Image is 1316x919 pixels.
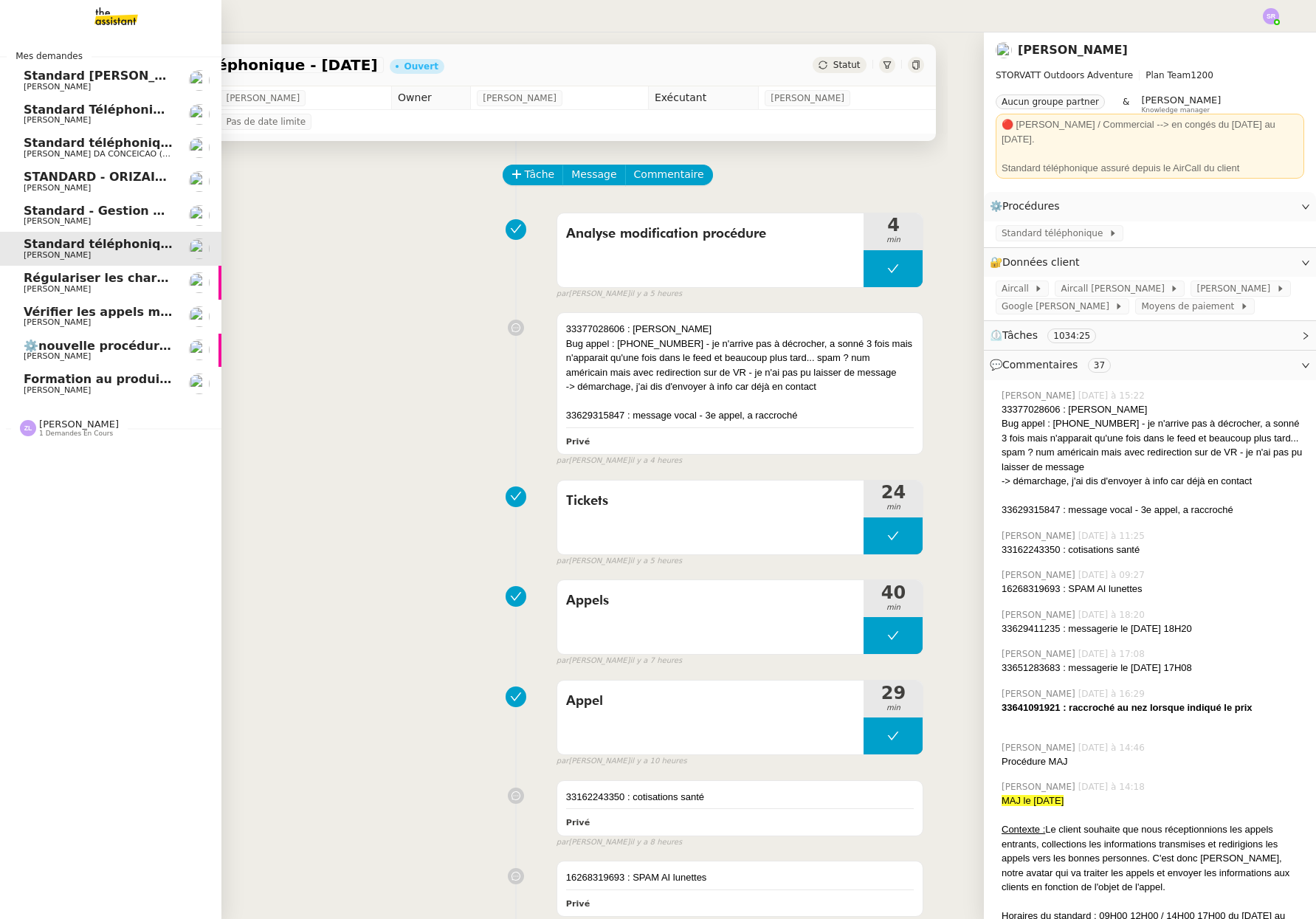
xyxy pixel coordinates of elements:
span: Appel [566,690,855,712]
span: Tâches [1002,329,1038,341]
span: Données client [1002,256,1080,268]
img: users%2FrssbVgR8pSYriYNmUDKzQX9syo02%2Favatar%2Fb215b948-7ecd-4adc-935c-e0e4aeaee93e [189,104,210,125]
div: 33377028606 : [PERSON_NAME] [566,322,914,337]
span: il y a 8 heures [630,836,682,849]
div: 33629411235 : messagerie le [DATE] 18H20 [1002,622,1304,636]
span: [DATE] à 18:20 [1078,608,1148,622]
img: users%2FhitvUqURzfdVsA8TDJwjiRfjLnH2%2Favatar%2Flogo-thermisure.png [189,137,210,158]
span: [PERSON_NAME] [24,183,91,193]
span: par [557,288,569,300]
span: Knowledge manager [1141,106,1210,114]
span: Statut [833,60,861,70]
span: [DATE] à 14:46 [1078,741,1148,754]
span: 29 [864,684,923,702]
div: Standard téléphonique assuré depuis le AirCall du client [1002,161,1298,176]
span: Tickets [566,490,855,512]
div: 33377028606 : [PERSON_NAME] [1002,402,1304,417]
img: users%2FW4OQjB9BRtYK2an7yusO0WsYLsD3%2Favatar%2F28027066-518b-424c-8476-65f2e549ac29 [189,306,210,327]
span: ⏲️ [990,329,1109,341]
small: [PERSON_NAME] [557,755,687,768]
div: 16268319693 : SPAM AI lunettes [566,870,914,885]
span: Message [571,166,616,183]
span: 💬 [990,359,1117,371]
span: [PERSON_NAME] [1002,647,1078,661]
span: 40 [864,584,923,602]
nz-tag: 1034:25 [1047,328,1096,343]
div: ⚙️Procédures [984,192,1316,221]
span: [DATE] à 16:29 [1078,687,1148,701]
img: users%2FRcIDm4Xn1TPHYwgLThSv8RQYtaM2%2Favatar%2F95761f7a-40c3-4bb5-878d-fe785e6f95b2 [996,42,1012,58]
span: Pas de date limite [226,114,306,129]
span: Standard téléphonique [24,136,177,150]
span: par [557,836,569,849]
div: ⏲️Tâches 1034:25 [984,321,1316,350]
td: Exécutant [648,86,758,110]
span: par [557,555,569,568]
small: [PERSON_NAME] [557,555,682,568]
img: users%2FcRgg4TJXLQWrBH1iwK9wYfCha1e2%2Favatar%2Fc9d2fa25-7b78-4dd4-b0f3-ccfa08be62e5 [189,272,210,293]
span: [DATE] à 15:22 [1078,389,1148,402]
nz-tag: 37 [1088,358,1111,373]
span: il y a 10 heures [630,755,686,768]
span: il y a 7 heures [630,655,682,667]
span: 1 demandes en cours [39,430,113,438]
button: Commentaire [625,165,713,185]
span: [DATE] à 11:25 [1078,529,1148,543]
app-user-label: Knowledge manager [1141,94,1221,114]
span: Régulariser les charges locatives de [PERSON_NAME] [24,271,379,285]
b: Privé [566,899,590,909]
div: 🔐Données client [984,248,1316,277]
span: [PERSON_NAME] [1196,281,1275,296]
span: [PERSON_NAME] [771,91,844,106]
span: Mes demandes [7,49,92,63]
u: Contexte : [1002,824,1045,835]
span: Formation au produit Storvatt [24,372,224,386]
div: 💬Commentaires 37 [984,351,1316,379]
span: 1200 [1191,70,1213,80]
span: Standard téléphonique - [DATE] [24,237,235,251]
span: [PERSON_NAME] [1002,389,1078,402]
small: [PERSON_NAME] [557,836,682,849]
img: users%2FRcIDm4Xn1TPHYwgLThSv8RQYtaM2%2Favatar%2F95761f7a-40c3-4bb5-878d-fe785e6f95b2 [189,374,210,394]
span: [PERSON_NAME] [24,82,91,92]
img: svg [1263,8,1279,24]
span: [PERSON_NAME] [226,91,300,106]
span: il y a 4 heures [630,455,682,467]
span: [PERSON_NAME] [24,284,91,294]
span: Standard [PERSON_NAME] [24,69,199,83]
img: users%2FRcIDm4Xn1TPHYwgLThSv8RQYtaM2%2Favatar%2F95761f7a-40c3-4bb5-878d-fe785e6f95b2 [189,238,210,259]
span: [PERSON_NAME] [39,419,119,430]
span: Tâche [525,166,555,183]
span: [DATE] à 17:08 [1078,647,1148,661]
span: par [557,655,569,667]
img: svg [20,420,36,436]
span: [PERSON_NAME] [1002,608,1078,622]
span: STORVATT Outdoors Adventure [996,70,1133,80]
span: Standard Téléphonique - [PERSON_NAME]/Addingwell [24,103,379,117]
div: 16268319693 : SPAM AI lunettes [1002,582,1304,596]
span: 4 [864,216,923,234]
span: [PERSON_NAME] [1002,741,1078,754]
span: Standard - Gestion des appels entrants - [DATE] [24,204,344,218]
a: [PERSON_NAME] [1018,43,1128,57]
span: STANDARD - ORIZAIR - août 2025 [24,170,244,184]
span: Appels [566,590,855,612]
span: [PERSON_NAME] [483,91,557,106]
div: 33629315847 : message vocal - 3e appel, a raccroché [566,408,914,423]
span: min [864,234,923,247]
span: [PERSON_NAME] [1002,568,1078,582]
span: par [557,755,569,768]
span: min [864,602,923,614]
span: MAJ le [DATE] [1002,795,1064,806]
span: [PERSON_NAME] [24,216,91,226]
span: Procédures [1002,200,1060,212]
b: Privé [566,818,590,827]
div: -> démarchage, j'ai dis d'envoyer à info car déjà en contact [1002,474,1304,489]
span: Google [PERSON_NAME] [1002,299,1115,314]
span: Aircall [1002,281,1034,296]
span: ⚙️nouvelle procédure d'onboarding [24,339,260,353]
span: il y a 5 heures [630,555,682,568]
span: [PERSON_NAME] [1002,687,1078,701]
div: Le client souhaite que nous réceptionnions les appels entrants, collections les informations tran... [1002,822,1304,895]
span: Moyens de paiement [1141,299,1239,314]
